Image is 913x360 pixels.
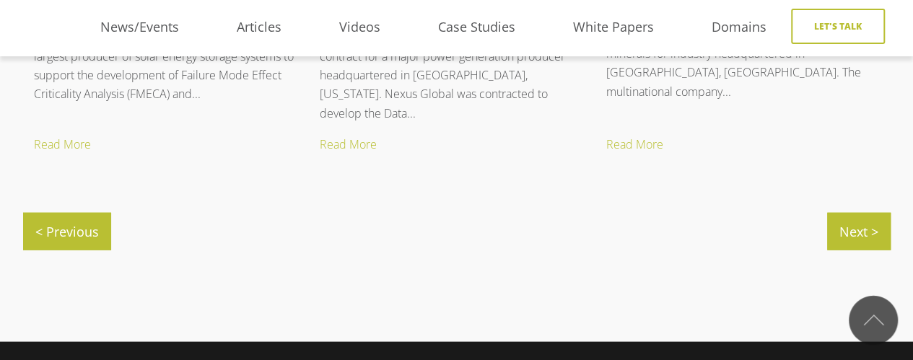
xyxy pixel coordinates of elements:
p: Nexus Global was awarded a contract with the largest producer of solar energy storage systems to ... [34,28,299,104]
a: Read More [34,134,320,156]
a: News/Events [71,17,208,38]
a: Videos [310,17,409,38]
a: Let's Talk [791,9,885,44]
a: Read More [320,134,606,156]
a: Case Studies [409,17,544,38]
a: Read More [606,134,893,156]
a: Domains [683,17,795,38]
a: Next > [827,213,891,250]
a: Articles [208,17,310,38]
p: Nexus Global was awarded a data configuration contract for a major power generation producer head... [320,28,585,123]
a: < Previous [23,213,111,250]
a: White Papers [544,17,683,38]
